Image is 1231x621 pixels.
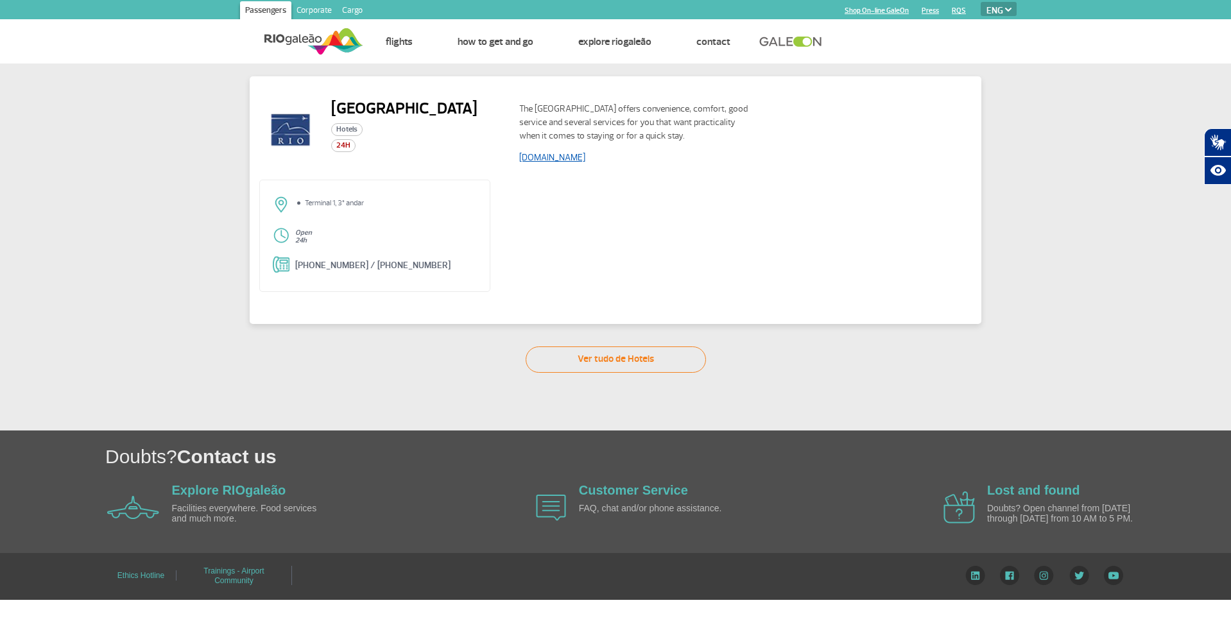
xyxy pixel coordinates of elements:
a: Corporate [291,1,337,22]
p: FAQ, chat and/or phone assistance. [579,504,727,513]
img: LinkedIn [965,566,985,585]
span: 24H [331,139,356,152]
p: Facilities everywhere. Food services and much more. [172,504,320,523]
a: Explore RIOgaleão [578,35,651,48]
img: YouTube [1104,566,1123,585]
p: 24h [295,237,477,244]
button: Abrir tradutor de língua de sinais. [1204,128,1231,157]
img: Facebook [1000,566,1019,585]
a: Cargo [337,1,368,22]
button: Abrir recursos assistivos. [1204,157,1231,185]
a: Ver tudo de Hotels [526,346,706,373]
p: Doubts? Open channel from [DATE] through [DATE] from 10 AM to 5 PM. [987,504,1135,523]
a: How to get and go [458,35,533,48]
a: Flights [386,35,413,48]
span: Hotels [331,123,363,136]
h1: Doubts? [105,443,1231,470]
a: RQS [952,6,966,15]
a: Trainings - Airport Community [203,562,264,590]
img: airplane icon [536,495,566,521]
li: Terminal 1, 3º andar [295,200,367,207]
a: Customer Service [579,483,688,497]
img: airplane icon [107,496,159,519]
a: Ethics Hotline [117,566,164,584]
img: Instagram [1034,566,1054,585]
a: Press [922,6,939,15]
a: Contact [696,35,730,48]
span: Contact us [177,446,277,467]
img: riohotel-logo.png [259,99,321,160]
img: Twitter [1069,566,1089,585]
a: [PHONE_NUMBER] / [PHONE_NUMBER] [295,260,451,271]
a: [DOMAIN_NAME] [519,152,585,163]
img: airplane icon [943,491,975,523]
a: Passengers [240,1,291,22]
a: Shop On-line GaleOn [845,6,909,15]
div: Plugin de acessibilidade da Hand Talk. [1204,128,1231,185]
h2: [GEOGRAPHIC_DATA] [331,99,478,118]
a: Explore RIOgaleão [172,483,286,497]
strong: Open [295,228,312,237]
a: Lost and found [987,483,1080,497]
p: The [GEOGRAPHIC_DATA] offers convenience, comfort, good service and several services for you that... [519,102,750,142]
